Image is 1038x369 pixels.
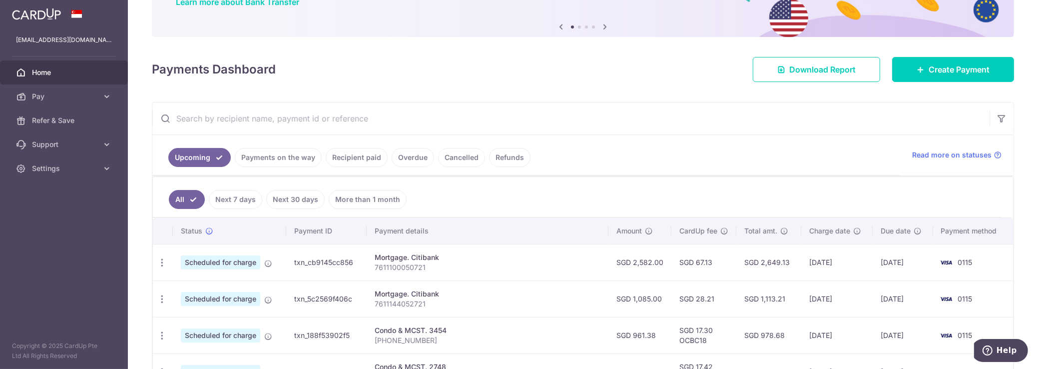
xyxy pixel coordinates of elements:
[671,244,736,280] td: SGD 67.13
[286,218,367,244] th: Payment ID
[679,226,717,236] span: CardUp fee
[32,139,98,149] span: Support
[286,317,367,353] td: txn_188f53902f5
[892,57,1014,82] a: Create Payment
[936,256,956,268] img: Bank Card
[736,317,801,353] td: SGD 978.68
[286,244,367,280] td: txn_cb9145cc856
[181,226,202,236] span: Status
[375,289,600,299] div: Mortgage. Citibank
[168,148,231,167] a: Upcoming
[489,148,530,167] a: Refunds
[438,148,485,167] a: Cancelled
[912,150,992,160] span: Read more on statuses
[209,190,262,209] a: Next 7 days
[235,148,322,167] a: Payments on the way
[32,67,98,77] span: Home
[608,280,671,317] td: SGD 1,085.00
[974,339,1028,364] iframe: Opens a widget where you can find more information
[32,91,98,101] span: Pay
[873,280,933,317] td: [DATE]
[286,280,367,317] td: txn_5c2569f406c
[375,335,600,345] p: [PHONE_NUMBER]
[736,244,801,280] td: SGD 2,649.13
[152,60,276,78] h4: Payments Dashboard
[929,63,990,75] span: Create Payment
[958,331,973,339] span: 0115
[753,57,880,82] a: Download Report
[152,102,990,134] input: Search by recipient name, payment id or reference
[326,148,388,167] a: Recipient paid
[936,329,956,341] img: Bank Card
[744,226,777,236] span: Total amt.
[936,293,956,305] img: Bank Card
[367,218,608,244] th: Payment details
[912,150,1002,160] a: Read more on statuses
[32,115,98,125] span: Refer & Save
[958,258,973,266] span: 0115
[32,163,98,173] span: Settings
[933,218,1013,244] th: Payment method
[375,262,600,272] p: 7611100050721
[881,226,911,236] span: Due date
[801,280,873,317] td: [DATE]
[809,226,850,236] span: Charge date
[12,8,61,20] img: CardUp
[16,35,112,45] p: [EMAIL_ADDRESS][DOMAIN_NAME]
[375,325,600,335] div: Condo & MCST. 3454
[671,317,736,353] td: SGD 17.30 OCBC18
[181,255,260,269] span: Scheduled for charge
[736,280,801,317] td: SGD 1,113.21
[801,317,873,353] td: [DATE]
[375,252,600,262] div: Mortgage. Citibank
[616,226,642,236] span: Amount
[873,244,933,280] td: [DATE]
[873,317,933,353] td: [DATE]
[671,280,736,317] td: SGD 28.21
[181,328,260,342] span: Scheduled for charge
[608,244,671,280] td: SGD 2,582.00
[958,294,973,303] span: 0115
[266,190,325,209] a: Next 30 days
[789,63,856,75] span: Download Report
[608,317,671,353] td: SGD 961.38
[169,190,205,209] a: All
[181,292,260,306] span: Scheduled for charge
[375,299,600,309] p: 7611144052721
[392,148,434,167] a: Overdue
[801,244,873,280] td: [DATE]
[329,190,407,209] a: More than 1 month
